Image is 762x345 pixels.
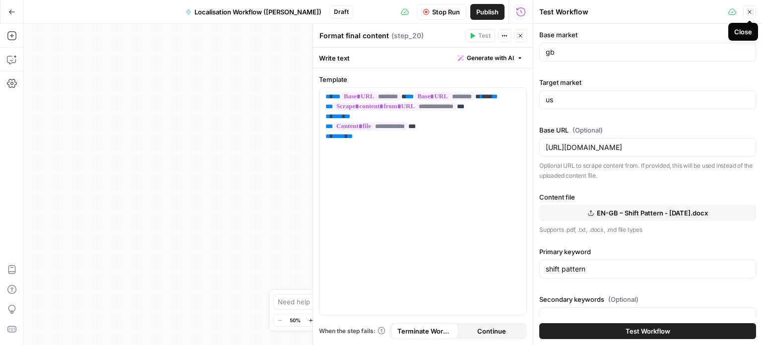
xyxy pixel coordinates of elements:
span: (Optional) [572,125,603,135]
span: EN-GB – Shift Pattern - [DATE].docx [597,208,708,218]
button: Test Workflow [539,323,756,339]
p: Optional URL to scrape content from. If provided, this will be used instead of the uploaded conte... [539,161,756,180]
button: Generate with AI [454,52,527,65]
span: Terminate Workflow [397,326,452,336]
label: Content file [539,192,756,202]
span: 50% [290,316,301,324]
span: ( step_20 ) [391,31,424,41]
span: Publish [476,7,499,17]
button: Test [465,29,495,42]
div: Write text [313,48,533,68]
input: https://example.com/article [546,142,750,152]
span: Localisation Workflow ([PERSON_NAME]) [194,7,321,17]
label: Primary keyword [539,247,756,257]
label: Template [319,74,527,84]
span: Draft [334,7,349,16]
span: (Optional) [608,294,638,304]
div: Close [734,27,752,37]
a: When the step fails: [319,327,385,336]
span: Test [478,31,491,40]
button: EN-GB – Shift Pattern - [DATE].docx [539,205,756,221]
textarea: Format final content [319,31,389,41]
button: Localisation Workflow ([PERSON_NAME]) [180,4,327,20]
label: Base URL [539,125,756,135]
button: Stop Run [417,4,466,20]
label: Target market [539,77,756,87]
span: Generate with AI [467,54,514,63]
span: Continue [477,326,506,336]
span: Stop Run [432,7,460,17]
span: Test Workflow [626,326,670,336]
button: Publish [470,4,505,20]
p: Supports .pdf, .txt, .docx, .md file types [539,225,756,235]
label: Base market [539,30,756,40]
button: Continue [458,323,525,339]
label: Secondary keywords [539,294,756,304]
